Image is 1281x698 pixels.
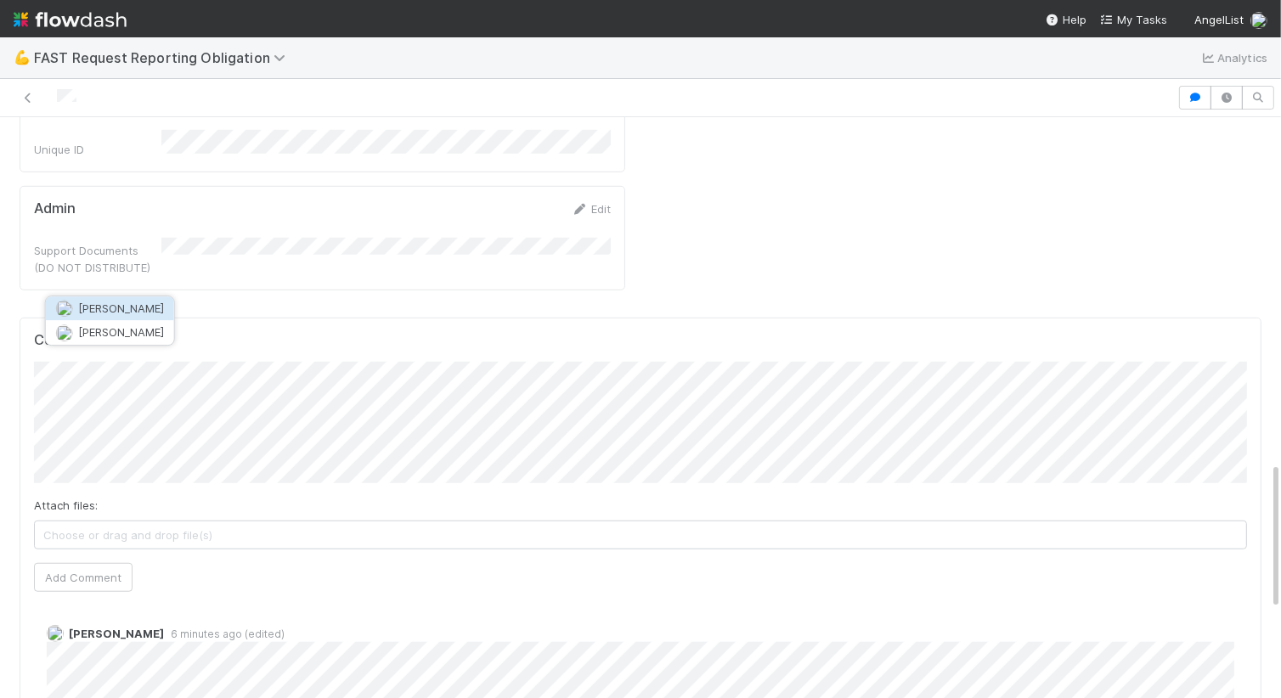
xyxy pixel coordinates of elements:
img: avatar_5d51780c-77ad-4a9d-a6ed-b88b2c284079.png [1250,12,1267,29]
span: [PERSON_NAME] [78,326,164,340]
span: FAST Request Reporting Obligation [34,49,294,66]
a: Analytics [1200,48,1267,68]
h5: Admin [34,200,76,217]
label: Attach files: [34,497,98,514]
button: Add Comment [34,563,133,592]
span: My Tasks [1100,13,1167,26]
span: 6 minutes ago (edited) [164,628,285,640]
h5: Comments [34,332,1247,349]
button: [PERSON_NAME] [46,296,174,320]
div: Unique ID [34,141,161,158]
img: avatar_60d9c2d4-5636-42bf-bfcd-7078767691ab.png [56,324,73,341]
span: [PERSON_NAME] [69,627,164,640]
span: 💪 [14,50,31,65]
a: Edit [571,202,611,216]
img: avatar_8d06466b-a936-4205-8f52-b0cc03e2a179.png [47,625,64,642]
div: Support Documents (DO NOT DISTRIBUTE) [34,242,161,276]
img: avatar_8d06466b-a936-4205-8f52-b0cc03e2a179.png [56,301,73,318]
img: logo-inverted-e16ddd16eac7371096b0.svg [14,5,127,34]
span: Choose or drag and drop file(s) [35,521,1246,549]
span: AngelList [1194,13,1244,26]
button: [PERSON_NAME] [46,321,174,345]
a: My Tasks [1100,11,1167,28]
div: Help [1046,11,1086,28]
span: [PERSON_NAME] [78,301,164,315]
